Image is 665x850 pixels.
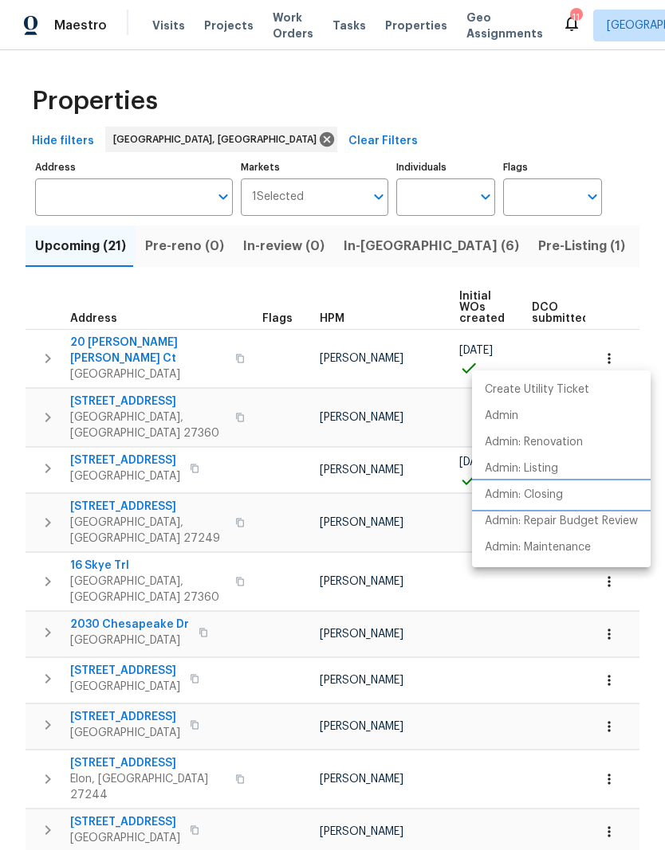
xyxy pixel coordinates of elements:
[485,460,558,477] p: Admin: Listing
[485,487,563,503] p: Admin: Closing
[485,434,583,451] p: Admin: Renovation
[485,539,591,556] p: Admin: Maintenance
[485,408,518,425] p: Admin
[485,382,589,398] p: Create Utility Ticket
[485,513,638,530] p: Admin: Repair Budget Review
